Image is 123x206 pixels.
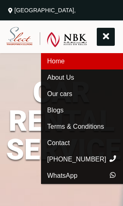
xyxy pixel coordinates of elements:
h1: CAR RENTAL SERVICE [6,78,117,164]
a: Blogs [41,102,123,119]
a: About Us [41,69,123,86]
a: Our cars [41,86,123,102]
img: Select Rent a Car [6,27,87,47]
a: Contact [41,135,123,151]
a: Home [41,53,123,69]
a: [PHONE_NUMBER] [41,151,123,168]
a: Terms & Conditions [41,119,123,135]
a: WhatsApp [41,168,123,184]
